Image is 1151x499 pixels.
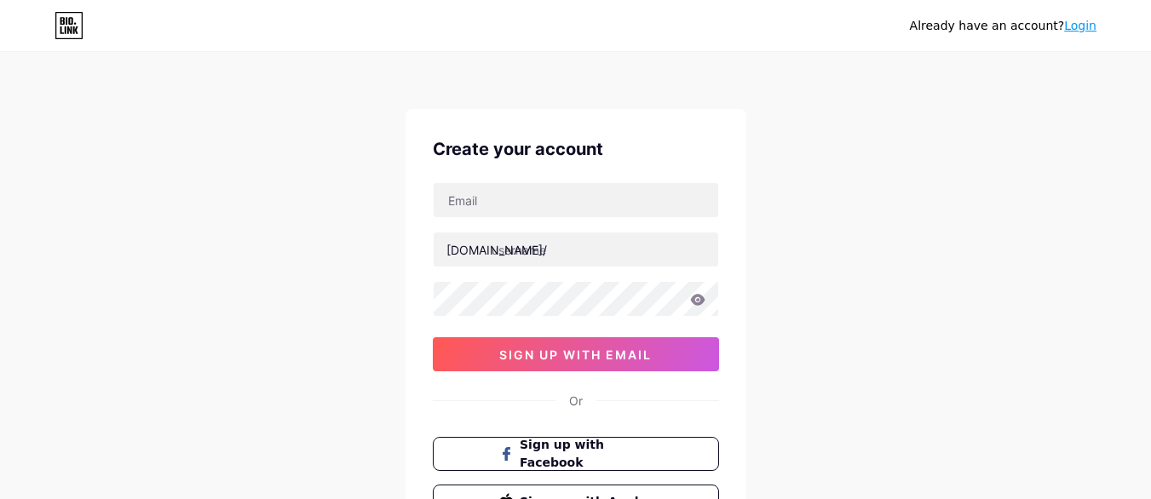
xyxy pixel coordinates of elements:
span: sign up with email [499,347,652,362]
div: Or [569,392,583,410]
button: sign up with email [433,337,719,371]
div: Create your account [433,136,719,162]
a: Login [1064,19,1096,32]
input: username [434,232,718,267]
div: [DOMAIN_NAME]/ [446,241,547,259]
span: Sign up with Facebook [520,436,652,472]
input: Email [434,183,718,217]
button: Sign up with Facebook [433,437,719,471]
div: Already have an account? [910,17,1096,35]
